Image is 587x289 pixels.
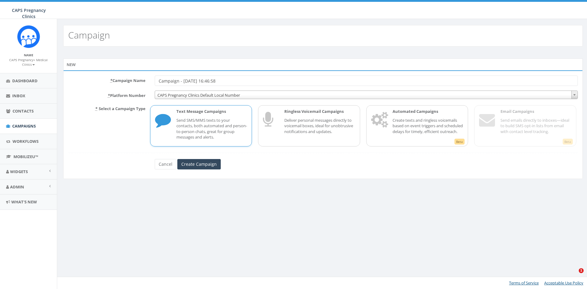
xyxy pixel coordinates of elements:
[393,117,463,135] p: Create texts and ringless voicemails based on event triggers and scheduled delays for timely, eff...
[64,91,150,98] label: Platform Number
[393,109,463,114] p: Automated Campaigns
[176,117,247,140] p: Send SMS/MMS texts to your contacts, both automated and person-to-person chats, great for group m...
[64,76,150,83] label: Campaign Name
[284,117,355,135] p: Deliver personal messages directly to voicemail boxes, ideal for unobtrusive notifications and up...
[12,7,46,19] span: CAPS Pregnancy Clinics
[284,109,355,114] p: Ringless Voicemail Campaigns
[108,93,110,98] abbr: required
[10,184,24,190] span: Admin
[110,78,113,83] abbr: required
[63,58,583,71] div: New
[17,25,40,48] img: Rally_Corp_Icon_1.png
[544,280,583,286] a: Acceptable Use Policy
[12,78,38,83] span: Dashboard
[12,123,36,129] span: Campaigns
[155,159,176,169] a: Cancel
[10,169,28,174] span: Widgets
[566,268,581,283] iframe: Intercom live chat
[13,154,38,159] span: MobilizeU™
[99,106,146,111] span: Select a Campaign Type
[563,139,573,145] span: Beta
[509,280,539,286] a: Terms of Service
[11,199,37,205] span: What's New
[155,76,578,86] input: Enter Campaign Name
[24,53,33,57] small: Name
[9,58,48,67] small: CAPS Pregnancy+ Medical Clinics
[155,91,578,99] span: CAPS Pregnancy Clinics Default Local Number
[68,30,110,40] h2: Campaign
[13,139,39,144] span: Workflows
[177,159,221,169] input: Create Campaign
[176,109,247,114] p: Text Message Campaigns
[9,57,48,67] a: CAPS Pregnancy+ Medical Clinics
[454,139,465,145] span: Beta
[579,268,584,273] span: 1
[12,93,25,98] span: Inbox
[13,108,34,114] span: Contacts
